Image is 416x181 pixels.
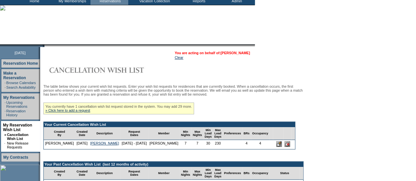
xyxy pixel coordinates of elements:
td: 7 [191,140,203,149]
a: Browse Calendars [6,81,36,85]
a: Make a Reservation [3,71,26,80]
td: · [5,81,6,85]
td: Min Lead Days [203,127,213,140]
td: [PERSON_NAME] [148,140,180,149]
a: [PERSON_NAME] [221,51,250,55]
td: · [4,141,6,149]
td: Occupancy [251,167,270,180]
td: 4 [251,140,270,149]
td: Occupancy [251,127,270,140]
input: Edit this Request [276,141,282,147]
td: Created By [44,167,75,180]
td: · [5,109,6,117]
td: Created Date [75,167,89,180]
td: Min Lead Days [203,167,213,180]
td: BRs [242,127,251,140]
td: Min Nights [180,167,191,180]
td: 30 [203,140,213,149]
img: Cancellation Wish List [43,63,175,77]
td: Max Nights [191,127,203,140]
td: · [5,101,6,108]
a: [PERSON_NAME] [90,141,119,145]
td: Description [89,167,120,180]
img: blank.gif [44,44,45,47]
td: Max Lead Days [213,167,223,180]
td: Description [89,127,120,140]
td: Created By [44,127,75,140]
a: Search Availability [6,85,36,89]
td: · [5,85,6,89]
a: My Contracts [3,155,28,160]
b: » [4,133,6,137]
td: BRs [242,167,251,180]
a: My Reservation Wish List [3,123,32,132]
a: Upcoming Reservations [6,101,27,108]
td: Request Dates [120,167,148,180]
td: Max Nights [191,167,203,180]
a: Reservation History [6,109,26,117]
td: Created Date [75,127,89,140]
input: Delete this Request [284,141,290,147]
td: Status [269,167,300,180]
td: Preferences [223,167,242,180]
td: [DATE] [75,140,89,149]
span: You are acting on behalf of: [175,51,250,55]
td: Max Lead Days [213,127,223,140]
img: promoShadowLeftCorner.gif [42,44,44,47]
td: 7 [180,140,191,149]
td: Member [148,167,180,180]
td: Your Current Cancellation Wish List [44,122,295,127]
td: Request Dates [120,127,148,140]
div: You currently have 1 cancellation wish list request stored in the system. You may add 29 more. [43,102,194,114]
a: Cancellation Wish List [7,133,28,141]
td: Min Nights [180,127,191,140]
span: [DATE] [14,51,26,55]
a: New Release Requests [7,141,28,149]
nobr: [DATE] - [DATE] [122,141,147,145]
td: Member [148,127,180,140]
a: Clear [175,56,183,59]
td: [PERSON_NAME] [44,140,75,149]
td: Your Past Cancellation Wish List (last 12 months of activity) [44,162,303,167]
a: Reservation Home [3,61,38,66]
td: 230 [213,140,223,149]
a: » Click here to add a request [45,108,90,112]
td: 4 [242,140,251,149]
td: Preferences [223,127,242,140]
a: My Reservations [3,95,35,100]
